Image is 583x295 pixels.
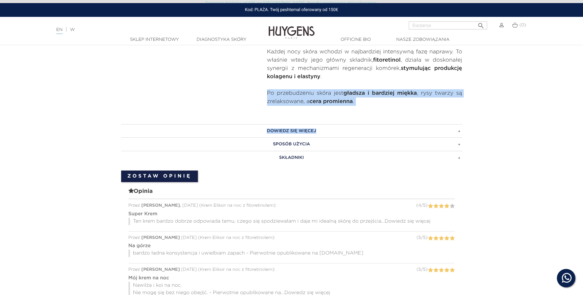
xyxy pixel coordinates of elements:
span: 5 [423,203,425,208]
font: / [418,267,425,272]
label: 3 [439,266,444,274]
font: Opinia [134,188,153,194]
p: bardzo ładna konsystencja i uwielbiam zapach - Pierwotnie opublikowane na [DOMAIN_NAME] [128,250,455,257]
label: 1 [428,202,433,210]
span: [PERSON_NAME]. [141,203,181,208]
p: Ten krem bardzo dobrze odpowiada temu, czego się spodziewałam i daje mi idealną skórę do przejści... [128,218,455,225]
span: Krem Eliksir na noc z fitoretinolem [200,236,272,240]
font: / [418,203,426,208]
a: Officine Bio [325,36,387,43]
a: Nasze zobowiązania [392,36,454,43]
strong: gładsza i bardziej miękka [343,90,417,96]
span: Krem Eliksir na noc z fitoretinolem [201,203,274,208]
strong: stymulując produkcję kolagenu i elastyny [267,66,462,79]
p: Każdej nocy skóra wchodzi w najbardziej intensywną fazę naprawy. To właśnie wtedy jego główny skł... [267,48,462,81]
label: 1 [428,235,433,242]
a: W [70,28,75,32]
div: ( ) [416,266,427,273]
strong: Super Krem [128,212,158,216]
span: 5 [423,267,425,272]
a: Sklep internetowy [124,36,185,43]
strong: fitoretinol [373,57,401,63]
label: 5 [450,202,455,210]
font: Officine Bio [341,37,371,42]
font: Nasze zobowiązania [396,37,449,42]
p: Po przebudzeniu skóra jest , rysy twarzy są zrelaksowane, a . [267,89,462,106]
font: | [53,27,78,32]
span: 5 [418,236,421,240]
label: 3 [439,235,444,242]
label: 5 [450,235,455,242]
div: ( ) [416,202,427,209]
i:  [477,20,485,28]
span: [PERSON_NAME] [141,267,180,272]
font: Przez [DATE] ( ): [128,236,275,240]
font: Przez [DATE] ( ): [128,267,275,272]
a: Diagnostyka skóry [191,36,252,43]
a: Składniki [121,151,462,164]
span: 4 [418,203,421,208]
span: Dowiedz się więcej [385,219,431,224]
a: Sposób użycia [121,137,462,151]
span: 5 [423,236,425,240]
font: Sklep internetowy [130,37,179,42]
label: 2 [433,235,439,242]
label: 1 [428,266,433,274]
img: Huygens [269,16,315,40]
input: Badania [409,21,487,29]
label: 3 [439,202,444,210]
div: ( ) [416,235,427,241]
a: Zostaw opinię [121,170,198,182]
span: (0) [519,23,526,27]
label: 5 [450,266,455,274]
button:  [475,20,486,28]
label: 2 [433,266,439,274]
span: 5 [418,267,421,272]
label: 4 [444,202,449,210]
a: EN [56,28,62,34]
font: / [418,236,425,240]
a: Dowiedz się więcej [121,124,462,138]
span: [PERSON_NAME] [141,236,180,240]
strong: cera promienna [309,99,353,104]
label: 4 [444,235,449,242]
label: 4 [444,266,449,274]
span: Krem Eliksir na noc z fitoretinolem [200,267,272,272]
strong: Na górze [128,243,151,248]
label: 2 [433,202,439,210]
font: Przez [DATE] ( ): [128,203,277,208]
strong: Mój krem na noc [128,276,169,281]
